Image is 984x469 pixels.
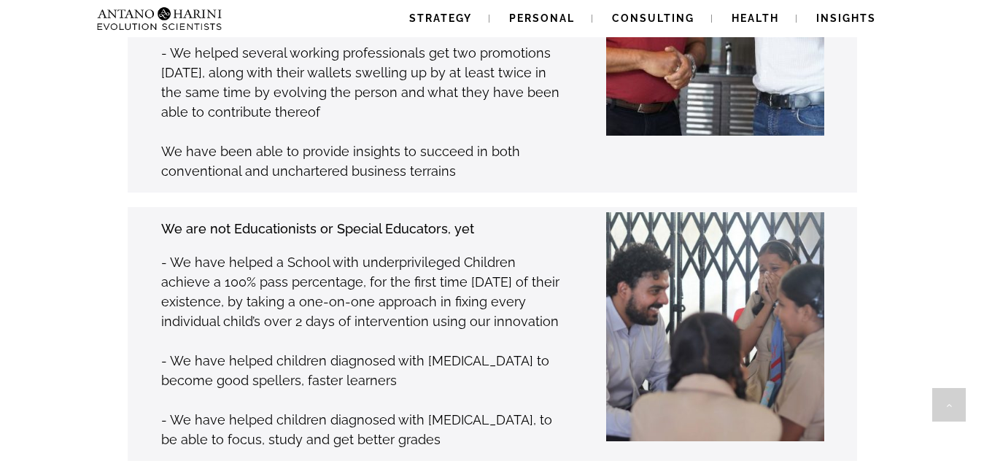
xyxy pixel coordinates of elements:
[816,12,876,24] span: Insights
[161,43,560,122] p: - We helped several working professionals get two promotions [DATE], along with their wallets swe...
[509,12,575,24] span: Personal
[161,252,560,331] p: - We have helped a School with underprivileged Children achieve a 100% pass percentage, for the f...
[612,12,694,24] span: Consulting
[161,351,560,390] p: - We have helped children diagnosed with [MEDICAL_DATA] to become good spellers, faster learners
[512,212,856,442] img: School
[161,142,560,181] p: We have been able to provide insights to succeed in both conventional and unchartered business te...
[732,12,779,24] span: Health
[161,410,560,449] p: - We have helped children diagnosed with [MEDICAL_DATA], to be able to focus, study and get bette...
[161,221,474,236] strong: We are not Educationists or Special Educators, yet
[409,12,472,24] span: Strategy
